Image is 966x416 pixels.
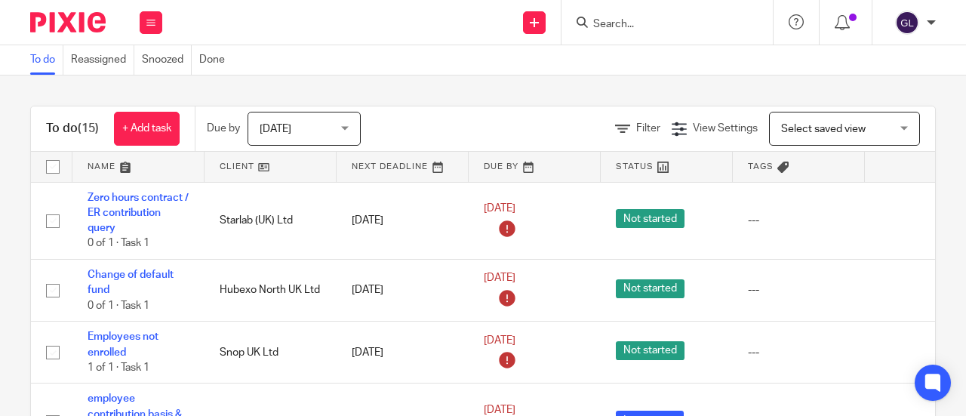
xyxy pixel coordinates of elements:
div: --- [748,345,850,360]
span: [DATE] [260,124,291,134]
img: svg%3E [895,11,919,35]
span: [DATE] [484,405,515,415]
td: [DATE] [337,322,469,384]
span: Not started [616,209,685,228]
a: Zero hours contract / ER contribution query [88,193,189,234]
td: Snop UK Ltd [205,322,337,384]
a: Change of default fund [88,270,174,295]
span: [DATE] [484,203,515,214]
p: Due by [207,121,240,136]
span: Tags [748,162,774,171]
td: Hubexo North UK Ltd [205,260,337,322]
img: Pixie [30,12,106,32]
a: Reassigned [71,45,134,75]
a: + Add task [114,112,180,146]
span: Not started [616,279,685,298]
div: --- [748,282,850,297]
td: [DATE] [337,182,469,260]
a: Snoozed [142,45,192,75]
div: --- [748,213,850,228]
span: [DATE] [484,335,515,346]
span: (15) [78,122,99,134]
span: Not started [616,341,685,360]
span: 0 of 1 · Task 1 [88,300,149,311]
h1: To do [46,121,99,137]
span: [DATE] [484,273,515,284]
a: Done [199,45,232,75]
span: View Settings [693,123,758,134]
a: To do [30,45,63,75]
a: Employees not enrolled [88,331,158,357]
td: Starlab (UK) Ltd [205,182,337,260]
span: Select saved view [781,124,866,134]
span: 0 of 1 · Task 1 [88,239,149,249]
span: 1 of 1 · Task 1 [88,362,149,373]
input: Search [592,18,728,32]
td: [DATE] [337,260,469,322]
span: Filter [636,123,660,134]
